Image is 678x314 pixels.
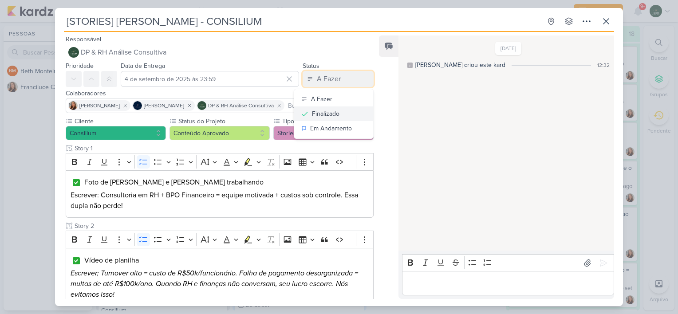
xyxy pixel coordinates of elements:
i: Escrever; Turnover alto = custo de R$50k/funcionário. Folha de pagamento desorganizada = multas d... [71,269,358,299]
img: Franciluce Carvalho [69,101,78,110]
img: DP & RH Análise Consultiva [68,47,79,58]
img: Jani Policarpo [133,101,142,110]
button: Conteúdo Aprovado [169,126,270,140]
div: Finalizado [312,109,339,118]
div: Editor toolbar [66,153,374,170]
span: Foto de [PERSON_NAME] e [PERSON_NAME] trabalhando [84,178,264,187]
div: Colaboradores [66,89,374,98]
span: Vídeo de planilha [84,256,139,265]
input: Texto sem título [73,221,374,231]
input: Select a date [121,71,299,87]
div: Editor editing area: main [402,271,614,295]
label: Status [303,62,319,70]
input: Kard Sem Título [64,13,541,29]
span: [PERSON_NAME] [79,102,120,110]
input: Texto sem título [73,144,374,153]
div: Editor editing area: main [66,248,374,306]
label: Cliente [74,117,166,126]
button: A Fazer [303,71,374,87]
button: Stories [273,126,374,140]
div: Em Andamento [310,124,352,133]
input: Buscar [286,100,371,111]
div: 12:32 [597,61,610,69]
label: Responsável [66,35,101,43]
div: Editor toolbar [66,231,374,248]
label: Prioridade [66,62,94,70]
button: Consilium [66,126,166,140]
button: Em Andamento [294,121,373,136]
span: DP & RH Análise Consultiva [208,102,274,110]
label: Tipo de Conteúdo [281,117,374,126]
div: Editor editing area: main [66,170,374,218]
button: Finalizado [294,106,373,121]
label: Data de Entrega [121,62,165,70]
div: A Fazer [317,74,341,84]
div: [PERSON_NAME] criou este kard [415,60,505,70]
p: Escrever: Consultoria em RH + BPO Financeiro = equipe motivada + custos sob controle. Essa dupla ... [71,190,369,211]
div: A Fazer [311,94,332,104]
img: DP & RH Análise Consultiva [197,101,206,110]
div: Editor toolbar [402,254,614,271]
button: DP & RH Análise Consultiva [66,44,374,60]
span: [PERSON_NAME] [144,102,184,110]
span: DP & RH Análise Consultiva [81,47,166,58]
label: Status do Projeto [177,117,270,126]
button: A Fazer [294,92,373,106]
